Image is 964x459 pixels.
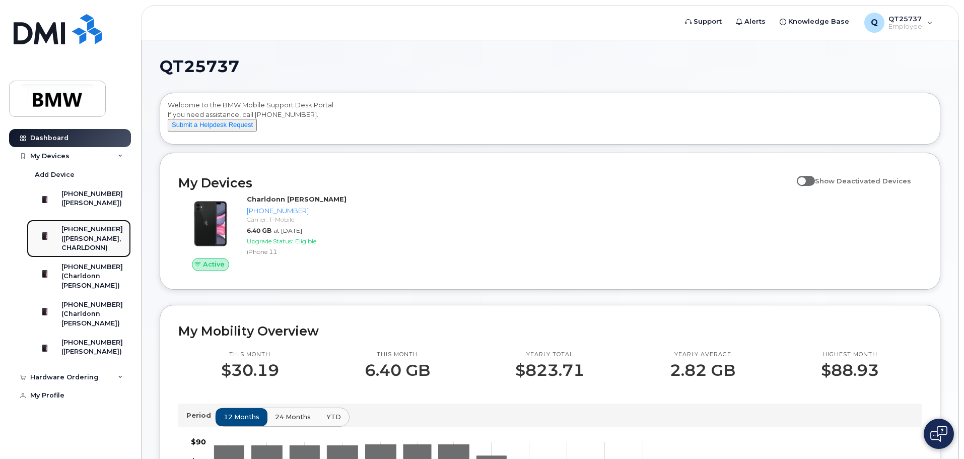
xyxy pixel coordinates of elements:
[178,175,792,190] h2: My Devices
[295,237,316,245] span: Eligible
[275,412,311,422] span: 24 months
[186,200,235,248] img: iPhone_11.jpg
[821,361,879,379] p: $88.93
[221,361,279,379] p: $30.19
[365,351,430,359] p: This month
[515,351,584,359] p: Yearly total
[221,351,279,359] p: This month
[670,361,735,379] p: 2.82 GB
[247,195,347,203] strong: Charldonn [PERSON_NAME]
[168,119,257,132] button: Submit a Helpdesk Request
[326,412,341,422] span: YTD
[247,215,351,224] div: Carrier: T-Mobile
[273,227,302,234] span: at [DATE]
[930,426,947,442] img: Open chat
[821,351,879,359] p: Highest month
[247,206,351,216] div: [PHONE_NUMBER]
[168,100,932,141] div: Welcome to the BMW Mobile Support Desk Portal If you need assistance, call [PHONE_NUMBER].
[191,437,206,446] tspan: $90
[186,411,215,420] p: Period
[815,177,911,185] span: Show Deactivated Devices
[365,361,430,379] p: 6.40 GB
[168,120,257,128] a: Submit a Helpdesk Request
[247,227,271,234] span: 6.40 GB
[797,171,805,179] input: Show Deactivated Devices
[515,361,584,379] p: $823.71
[178,194,355,271] a: ActiveCharldonn [PERSON_NAME][PHONE_NUMBER]Carrier: T-Mobile6.40 GBat [DATE]Upgrade Status:Eligib...
[247,237,293,245] span: Upgrade Status:
[247,247,351,256] div: iPhone 11
[160,59,239,74] span: QT25737
[670,351,735,359] p: Yearly average
[203,259,225,269] span: Active
[178,323,922,339] h2: My Mobility Overview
